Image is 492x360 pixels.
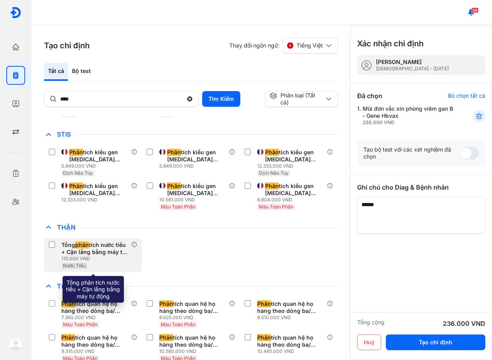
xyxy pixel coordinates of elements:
[269,92,324,106] div: Phân loại (Tất cả)
[443,319,485,328] div: 236.000 VND
[69,149,83,156] span: Phân
[265,149,279,156] span: Phân
[167,183,181,190] span: Phân
[357,38,424,49] h3: Xác nhận chỉ định
[257,314,327,321] div: 8.510.000 VND
[257,300,271,307] span: Phân
[363,105,453,126] div: Mũi đơn vắc xin phòng viêm gan B - Gene Hbvax
[257,197,327,203] div: 6.804.000 VND
[202,91,240,107] button: Tìm Kiếm
[159,348,229,355] div: 10.580.000 VND
[68,63,95,81] div: Bộ test
[63,322,98,327] span: Máu Toàn Phần
[265,183,324,197] div: tích kiểu gen [MEDICAL_DATA] kháng thuốc on Proviral DNA (Integrase) [Máu Toàn Phần] **
[9,338,22,351] img: logo
[61,348,131,355] div: 9.315.000 VND
[53,130,75,138] span: STIs
[161,322,195,327] span: Máu Toàn Phần
[61,300,128,314] div: tích quan hệ họ hàng theo dòng ba/ dòng nội (X/Y) (3 người, Dân sự tự nguyện) **
[53,282,99,290] span: Tổng Quát
[61,334,128,348] div: tích quan hệ họ hàng theo dòng ba/ dòng nội (X/Y) (4 người, Dân sự tự nguyện) **
[229,38,338,53] div: Thay đổi ngôn ngữ:
[257,334,271,341] span: Phân
[61,300,75,307] span: Phân
[61,197,131,203] div: 12.333.000 VND
[357,334,381,350] button: Huỷ
[44,63,68,81] div: Tất cả
[257,163,327,169] div: 12.333.000 VND
[363,119,453,126] div: 236.000 VND
[376,66,449,72] div: [DEMOGRAPHIC_DATA] - [DATE]
[161,204,195,210] span: Máu Toàn Phần
[259,170,289,176] span: Dịch Não Tủy
[159,334,173,341] span: Phân
[159,163,229,169] div: 5.849.000 VND
[61,163,131,169] div: 5.849.000 VND
[61,334,75,341] span: Phân
[265,149,324,163] div: tích kiểu gen [MEDICAL_DATA] kháng thuốc ([MEDICAL_DATA] & RT) [Dịch Não Tủy] **
[159,334,226,348] div: tích quan hệ họ hàng theo dòng ba/ dòng nội (X/Y) (4 người, Hành chính pháp lý) **
[61,314,131,321] div: 7.360.000 VND
[386,334,485,350] button: Tạo chỉ định
[259,204,293,210] span: Máu Toàn Phần
[44,40,90,51] h3: Tạo chỉ định
[357,319,385,328] div: Tổng cộng
[159,197,229,203] div: 10.561.000 VND
[159,300,226,314] div: tích quan hệ họ hàng theo dòng ba/ dòng nội (X/Y) (3 người, Hành chính pháp lý) **
[167,183,226,197] div: tích kiểu gen [MEDICAL_DATA] kháng thuốc ([MEDICAL_DATA] & RT) [Máu Toàn Phần] **
[357,91,382,101] div: Đã chọn
[257,334,324,348] div: tích quan hệ họ hàng theo dòng ba/ dòng nội (X/Y) (4 người, Mẫu đặc biệt, Dân sự tự nguyện) **
[69,183,128,197] div: tích kiểu gen [MEDICAL_DATA] kháng thuốc ([MEDICAL_DATA] & RT) [Huyết Tương] **
[167,149,226,163] div: tích kiểu gen [MEDICAL_DATA] kháng thuốc (Integrase) [Huyết Tương] **
[363,146,460,160] div: Tạo bộ test với các xét nghiệm đã chọn
[161,111,172,117] span: Phân
[265,183,279,190] span: Phân
[63,111,74,117] span: Phân
[257,348,327,355] div: 10.465.000 VND
[357,105,453,126] div: 1.
[53,223,79,231] span: Thận
[69,183,83,190] span: Phân
[159,300,173,307] span: Phân
[167,149,181,156] span: Phân
[63,170,93,176] span: Dịch Não Tủy
[448,92,485,99] div: Bỏ chọn tất cả
[159,314,229,321] div: 8.625.000 VND
[297,42,323,49] span: Tiếng Việt
[63,263,86,269] span: Nước Tiểu
[376,58,449,66] div: [PERSON_NAME]
[61,241,128,256] div: Tổng tích nước tiểu + Cặn lắng bằng máy tự động
[257,300,324,314] div: tích quan hệ họ hàng theo dòng ba/ dòng nội (X/Y) (3 người, Mẫu đặc biệt, Dân sự tự nguyện) **
[10,7,22,18] img: logo
[69,149,128,163] div: tích kiểu gen [MEDICAL_DATA] kháng thuốc (Integrase) [Dịch Não Tủy] **
[75,241,89,249] span: phân
[61,256,131,262] div: 115.000 VND
[357,183,485,192] div: Ghi chú cho Diag & Bệnh nhân
[472,7,479,13] span: 96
